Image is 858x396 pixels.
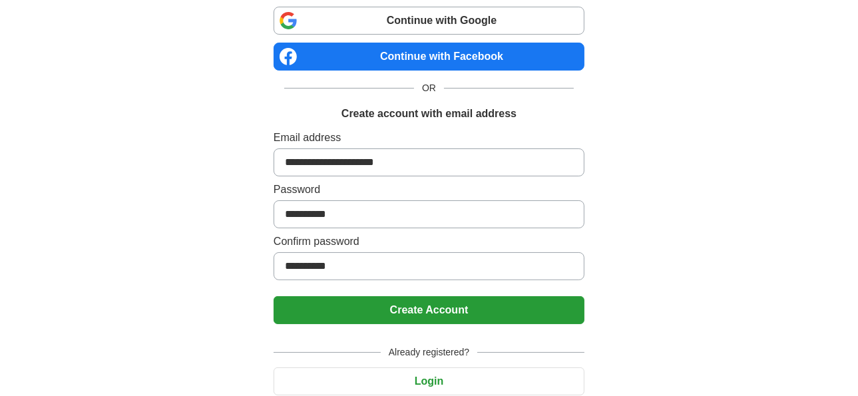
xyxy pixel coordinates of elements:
[274,43,584,71] a: Continue with Facebook
[274,375,584,387] a: Login
[274,7,584,35] a: Continue with Google
[381,345,477,359] span: Already registered?
[274,367,584,395] button: Login
[274,234,584,250] label: Confirm password
[414,81,444,95] span: OR
[274,296,584,324] button: Create Account
[274,182,584,198] label: Password
[274,130,584,146] label: Email address
[341,106,517,122] h1: Create account with email address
